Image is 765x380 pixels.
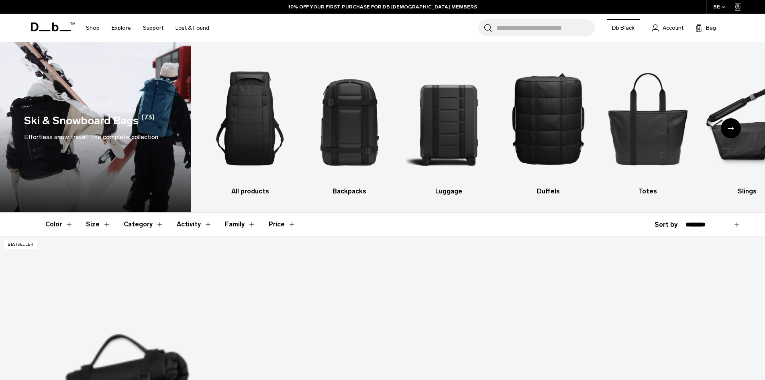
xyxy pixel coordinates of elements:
[24,113,139,129] h1: Ski & Snowboard Bags
[307,54,392,183] img: Db
[605,187,691,196] h3: Totes
[112,14,131,42] a: Explore
[45,213,73,236] button: Toggle Filter
[4,240,37,249] p: Bestseller
[175,14,209,42] a: Lost & Found
[207,54,293,196] a: Db All products
[506,187,591,196] h3: Duffels
[86,14,100,42] a: Shop
[143,14,163,42] a: Support
[307,54,392,196] li: 2 / 10
[288,3,477,10] a: 10% OFF YOUR FIRST PURCHASE FOR DB [DEMOGRAPHIC_DATA] MEMBERS
[406,54,492,183] img: Db
[207,187,293,196] h3: All products
[406,54,492,196] li: 3 / 10
[177,213,212,236] button: Toggle Filter
[721,118,741,138] div: Next slide
[652,23,683,33] a: Account
[605,54,691,196] a: Db Totes
[406,54,492,196] a: Db Luggage
[80,14,215,42] nav: Main Navigation
[706,24,716,32] span: Bag
[269,213,296,236] button: Toggle Price
[207,54,293,183] img: Db
[86,213,111,236] button: Toggle Filter
[696,23,716,33] button: Bag
[607,19,640,36] a: Db Black
[225,213,256,236] button: Toggle Filter
[24,133,159,141] span: Effortless snow travel: The complete collection.
[506,54,591,183] img: Db
[307,54,392,196] a: Db Backpacks
[663,24,683,32] span: Account
[605,54,691,183] img: Db
[506,54,591,196] a: Db Duffels
[207,54,293,196] li: 1 / 10
[124,213,164,236] button: Toggle Filter
[406,187,492,196] h3: Luggage
[605,54,691,196] li: 5 / 10
[141,113,155,129] span: (73)
[307,187,392,196] h3: Backpacks
[506,54,591,196] li: 4 / 10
